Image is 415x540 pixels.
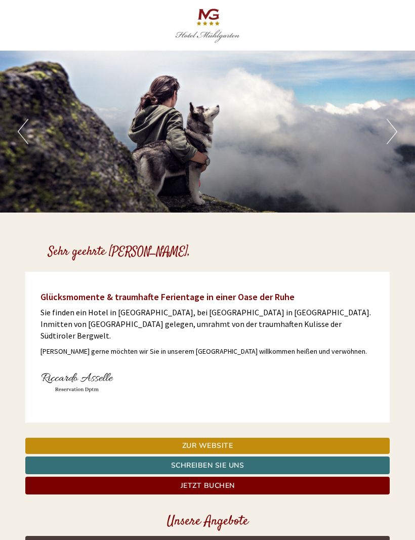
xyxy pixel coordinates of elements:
[48,245,190,259] h1: Sehr geehrte [PERSON_NAME],
[40,362,114,402] img: user-152.jpg
[40,347,375,357] p: [PERSON_NAME] gerne möchten wir Sie in unserem [GEOGRAPHIC_DATA] willkommen heißen und verwöhnen.
[18,119,28,144] button: Previous
[25,512,390,531] div: Unsere Angebote
[40,291,295,303] span: Glücksmomente & traumhafte Ferientage in einer Oase der Ruhe
[40,307,371,341] span: Sie finden ein Hotel in [GEOGRAPHIC_DATA], bei [GEOGRAPHIC_DATA] in [GEOGRAPHIC_DATA]. Inmitten v...
[387,119,397,144] button: Next
[25,456,390,474] a: Schreiben Sie uns
[25,438,390,454] a: Zur Website
[25,477,390,494] a: Jetzt buchen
